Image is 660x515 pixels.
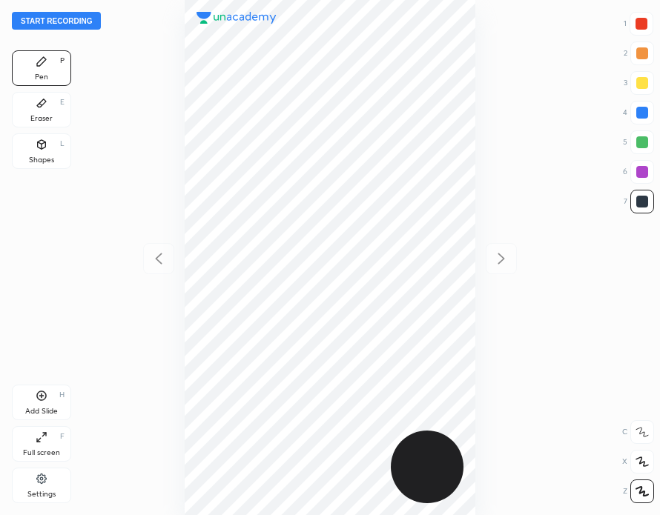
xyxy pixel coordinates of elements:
div: 7 [624,190,654,213]
div: Pen [35,73,48,81]
div: 2 [624,41,654,65]
div: L [60,140,65,147]
div: Z [623,479,654,503]
div: 1 [624,12,653,36]
div: Eraser [30,115,53,122]
div: P [60,57,65,64]
div: X [622,450,654,474]
div: H [59,391,65,399]
div: F [60,433,65,440]
div: 3 [624,71,654,95]
button: Start recording [12,12,101,30]
div: C [622,420,654,444]
div: 4 [623,101,654,124]
div: Full screen [23,449,60,456]
div: E [60,99,65,106]
div: 5 [623,130,654,154]
img: logo.38c385cc.svg [197,12,277,24]
div: Settings [27,491,56,498]
div: 6 [623,160,654,184]
div: Shapes [29,156,54,164]
div: Add Slide [25,408,58,415]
